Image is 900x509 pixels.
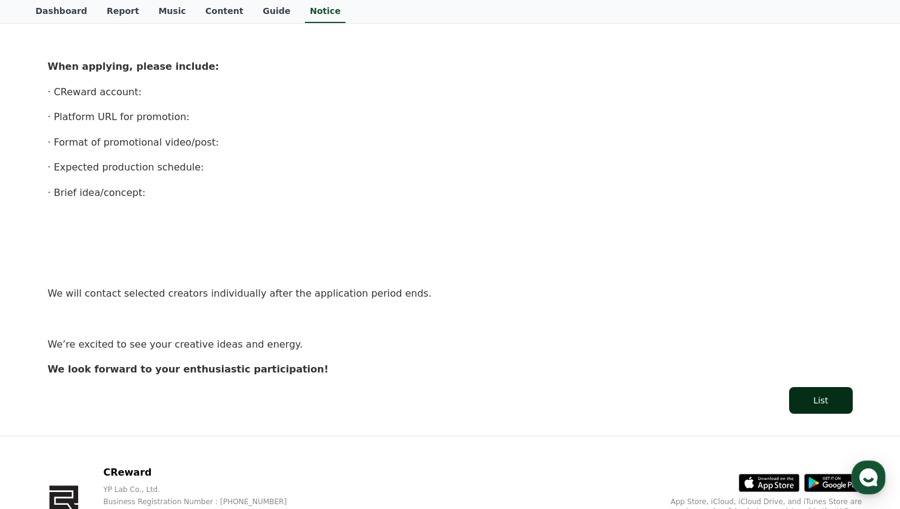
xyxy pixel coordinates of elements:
[103,465,306,480] p: CReward
[156,385,233,415] a: Settings
[48,135,853,150] p: · Format of promotional video/post:
[789,387,852,414] button: List
[48,363,329,375] strong: We look forward to your enthusiastic participation!
[48,286,853,302] p: We will contact selected creators individually after the application period ends.
[4,385,80,415] a: Home
[179,403,209,413] span: Settings
[48,61,219,72] strong: When applying, please include:
[103,497,306,507] p: Business Registration Number : [PHONE_NUMBER]
[80,385,156,415] a: Messages
[48,160,853,175] p: · Expected production schedule:
[48,387,853,414] a: List
[48,337,853,352] p: We’re excited to see your creative ideas and energy.
[813,394,828,406] div: List
[48,84,853,100] p: · CReward account:
[48,109,853,125] p: · Platform URL for promotion:
[31,403,52,413] span: Home
[101,403,136,413] span: Messages
[103,485,306,494] p: YP Lab Co., Ltd.
[48,185,853,201] p: · Brief idea/concept:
